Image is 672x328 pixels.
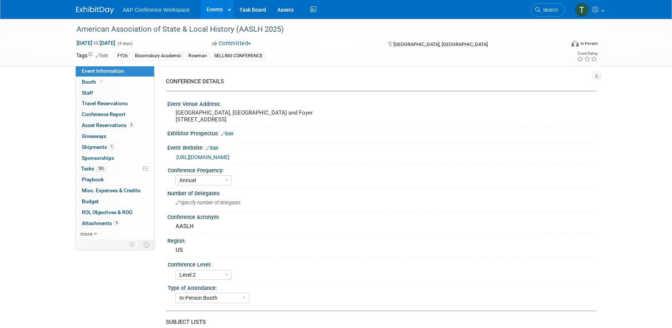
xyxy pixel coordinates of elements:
div: Type of Attendance: [168,282,593,292]
img: Taylor Thompson [575,3,589,17]
span: Asset Reservations [82,122,134,128]
a: Edit [96,53,108,58]
td: Toggle Event Tabs [139,240,154,250]
div: Conference Acronym: [167,212,596,221]
span: Budget [82,198,99,204]
td: Tags [76,52,108,60]
a: Conference Report [76,109,154,120]
div: Conference Frequency: [168,165,593,174]
span: Staff [82,90,93,96]
span: Playbook [82,176,104,182]
button: Committed [209,40,254,48]
div: SELLING CONFERENCE [212,52,265,60]
span: Shipments [82,144,115,150]
img: Format-Inperson.png [571,40,579,46]
a: Playbook [76,175,154,185]
span: Travel Reservations [82,100,128,106]
a: Booth [76,77,154,87]
span: Misc. Expenses & Credits [82,187,141,193]
span: Sponsorships [82,155,114,161]
span: 1 [109,144,115,150]
a: Staff [76,88,154,98]
div: Rowman [186,52,209,60]
span: Tasks [81,166,106,172]
span: more [80,231,92,237]
span: [DATE] [DATE] [76,40,116,46]
span: ROI, Objectives & ROO [82,209,132,215]
span: to [92,40,99,46]
span: Booth [82,79,105,85]
span: Attachments [82,220,119,226]
div: American Association of State & Local History (AASLH 2025) [74,23,554,36]
a: Edit [206,146,218,151]
div: SUBJECT LISTS [166,318,591,326]
a: [URL][DOMAIN_NAME] [176,154,230,160]
span: Specify number of delegates [176,200,240,205]
div: Number of Delegates: [167,188,596,197]
span: 78% [96,166,106,172]
div: US [173,244,591,256]
div: Exhibitor Prospectus: [167,128,596,138]
a: Search [530,3,565,17]
i: Booth reservation complete [99,80,103,84]
a: Budget [76,196,154,207]
a: Sponsorships [76,153,154,164]
div: Conference Level: [168,259,593,268]
div: In-Person [580,41,598,46]
a: Travel Reservations [76,98,154,109]
a: Misc. Expenses & Credits [76,185,154,196]
img: ExhibitDay [76,6,114,14]
span: [GEOGRAPHIC_DATA], [GEOGRAPHIC_DATA] [393,41,488,47]
a: Shipments1 [76,142,154,153]
a: Giveaways [76,131,154,142]
div: CONFERENCE DETAILS [166,78,591,86]
span: A&P Conference Workspace [123,7,190,13]
div: Event Rating [577,52,597,55]
div: Event Venue Address: [167,98,596,108]
span: Giveaways [82,133,106,139]
span: Conference Report [82,111,126,117]
a: Attachments9 [76,218,154,229]
span: Event Information [82,68,124,74]
a: Event Information [76,66,154,77]
div: Bloomsbury Academic [133,52,184,60]
div: AASLH [173,221,591,232]
a: Edit [221,131,233,136]
span: Search [540,7,558,13]
pre: [GEOGRAPHIC_DATA], [GEOGRAPHIC_DATA] and Foyer [STREET_ADDRESS] [176,109,338,123]
div: Event Website: [167,142,596,152]
span: 9 [114,220,119,226]
a: ROI, Objectives & ROO [76,207,154,218]
td: Personalize Event Tab Strip [126,240,139,250]
a: more [76,229,154,239]
div: FY26 [115,52,130,60]
div: Region: [167,235,596,245]
a: Tasks78% [76,164,154,174]
div: Event Format [520,39,598,51]
a: Asset Reservations3 [76,120,154,131]
span: (4 days) [117,41,133,46]
span: 3 [129,122,134,128]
